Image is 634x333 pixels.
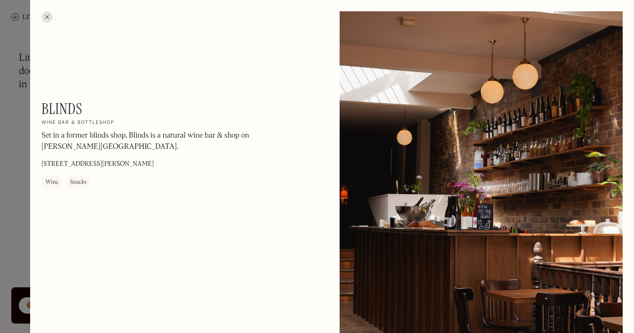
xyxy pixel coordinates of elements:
div: Snacks [70,178,87,187]
h2: Wine bar & bottleshop [41,120,114,127]
h1: Blinds [41,100,82,118]
p: [STREET_ADDRESS][PERSON_NAME] [41,160,154,170]
p: Set in a former blinds shop, Blinds is a natural wine bar & shop on [PERSON_NAME][GEOGRAPHIC_DATA]. [41,130,296,153]
div: Wine [45,178,58,187]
